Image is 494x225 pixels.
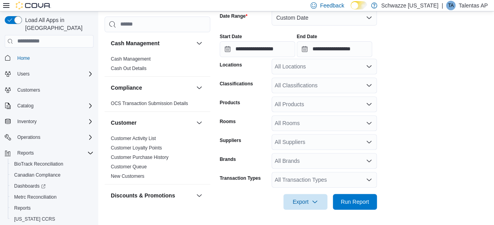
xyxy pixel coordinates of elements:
[111,164,147,170] span: Customer Queue
[17,118,37,125] span: Inventory
[111,119,136,127] h3: Customer
[111,56,151,62] span: Cash Management
[8,181,97,192] a: Dashboards
[8,170,97,181] button: Canadian Compliance
[351,9,351,10] span: Dark Mode
[2,132,97,143] button: Operations
[195,191,204,200] button: Discounts & Promotions
[14,69,94,79] span: Users
[195,83,204,92] button: Compliance
[11,192,94,202] span: Metrc Reconciliation
[446,1,455,10] div: Talentas AP
[11,170,94,180] span: Canadian Compliance
[111,84,193,92] button: Compliance
[272,10,377,26] button: Custom Date
[381,1,439,10] p: Schwazze [US_STATE]
[111,84,142,92] h3: Compliance
[220,175,261,181] label: Transaction Types
[14,194,57,200] span: Metrc Reconciliation
[441,1,443,10] p: |
[366,101,372,107] button: Open list of options
[111,65,147,72] span: Cash Out Details
[11,159,94,169] span: BioTrack Reconciliation
[366,82,372,89] button: Open list of options
[111,164,147,170] a: Customer Queue
[14,183,46,189] span: Dashboards
[366,63,372,70] button: Open list of options
[14,85,43,95] a: Customers
[105,99,210,111] div: Compliance
[366,139,372,145] button: Open list of options
[14,205,31,211] span: Reports
[17,71,29,77] span: Users
[111,39,160,47] h3: Cash Management
[351,1,367,9] input: Dark Mode
[111,173,144,179] a: New Customers
[14,101,94,111] span: Catalog
[220,13,248,19] label: Date Range
[11,203,94,213] span: Reports
[14,69,33,79] button: Users
[111,192,175,199] h3: Discounts & Promotions
[448,1,454,10] span: TA
[17,134,40,140] span: Operations
[11,192,60,202] a: Metrc Reconciliation
[459,1,488,10] p: Talentas AP
[320,2,344,9] span: Feedback
[111,66,147,71] a: Cash Out Details
[11,159,66,169] a: BioTrack Reconciliation
[14,117,40,126] button: Inventory
[17,103,33,109] span: Catalog
[11,181,94,191] span: Dashboards
[8,192,97,203] button: Metrc Reconciliation
[111,100,188,107] span: OCS Transaction Submission Details
[8,203,97,214] button: Reports
[111,154,169,160] span: Customer Purchase History
[11,181,49,191] a: Dashboards
[14,148,94,158] span: Reports
[14,216,55,222] span: [US_STATE] CCRS
[11,214,58,224] a: [US_STATE] CCRS
[2,116,97,127] button: Inventory
[111,101,188,106] a: OCS Transaction Submission Details
[297,41,372,57] input: Press the down key to open a popover containing a calendar.
[333,194,377,210] button: Run Report
[220,118,236,125] label: Rooms
[283,194,327,210] button: Export
[105,134,210,184] div: Customer
[220,137,241,144] label: Suppliers
[195,39,204,48] button: Cash Management
[14,85,94,95] span: Customers
[111,39,193,47] button: Cash Management
[17,87,40,93] span: Customers
[2,100,97,111] button: Catalog
[366,120,372,126] button: Open list of options
[16,2,51,9] img: Cova
[195,118,204,127] button: Customer
[14,101,37,111] button: Catalog
[2,52,97,64] button: Home
[2,148,97,159] button: Reports
[14,53,33,63] a: Home
[111,145,162,151] a: Customer Loyalty Points
[17,55,30,61] span: Home
[22,16,94,32] span: Load All Apps in [GEOGRAPHIC_DATA]
[14,133,94,142] span: Operations
[111,119,193,127] button: Customer
[220,156,236,162] label: Brands
[14,172,61,178] span: Canadian Compliance
[366,158,372,164] button: Open list of options
[105,54,210,76] div: Cash Management
[8,214,97,225] button: [US_STATE] CCRS
[11,203,34,213] a: Reports
[297,33,317,40] label: End Date
[2,84,97,96] button: Customers
[220,33,242,40] label: Start Date
[111,136,156,141] a: Customer Activity List
[17,150,34,156] span: Reports
[2,68,97,79] button: Users
[366,177,372,183] button: Open list of options
[111,145,162,151] span: Customer Loyalty Points
[220,41,295,57] input: Press the down key to open a popover containing a calendar.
